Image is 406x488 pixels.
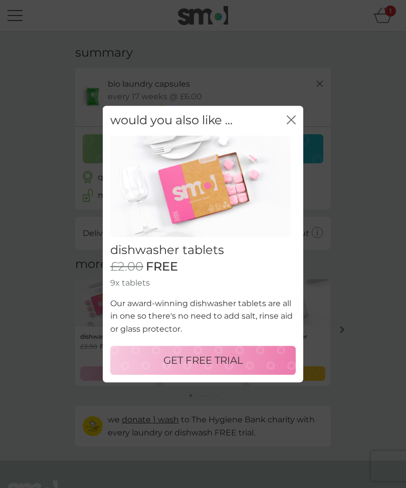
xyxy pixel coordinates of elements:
[110,346,296,375] button: GET FREE TRIAL
[110,243,296,258] h2: dishwasher tablets
[146,260,178,275] span: FREE
[163,352,243,368] p: GET FREE TRIAL
[110,113,233,128] h2: would you also like ...
[110,297,296,336] p: Our award-winning dishwasher tablets are all in one so there's no need to add salt, rinse aid or ...
[287,115,296,126] button: close
[110,260,143,275] span: £2.00
[110,277,296,290] p: 9x tablets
